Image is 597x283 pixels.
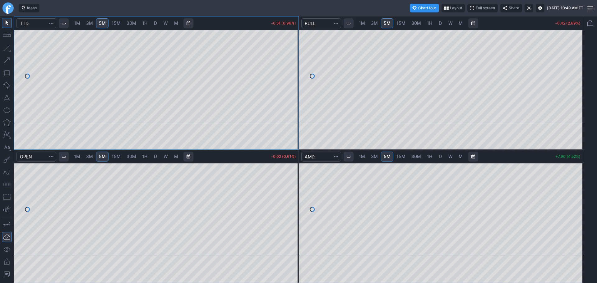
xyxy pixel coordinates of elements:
input: Search [16,152,56,162]
span: 1H [427,154,432,159]
span: M [174,21,178,26]
button: Position [2,192,12,202]
a: 1H [139,18,150,28]
span: 5M [99,154,106,159]
span: 1M [359,21,365,26]
button: Drawing mode: Single [2,220,12,230]
span: D [439,154,442,159]
a: 15M [394,18,408,28]
a: W [446,18,456,28]
span: 30M [127,21,136,26]
span: 1H [142,21,147,26]
button: Search [332,152,340,162]
span: 15M [112,154,121,159]
button: Brush [2,155,12,165]
button: Ellipse [2,105,12,115]
a: 1M [71,152,83,162]
a: 3M [83,18,96,28]
a: D [150,18,160,28]
a: 1H [424,18,435,28]
span: [DATE] 10:49 AM ET [547,5,583,11]
button: Chart tour [410,4,439,12]
span: 3M [371,154,378,159]
button: Range [183,152,193,162]
span: W [164,21,168,26]
span: 5M [384,21,391,26]
button: Drawings Autosave: On [2,232,12,242]
button: Full screen [467,4,498,12]
button: XABCD [2,130,12,140]
button: Anchored VWAP [2,204,12,214]
button: Rotated rectangle [2,80,12,90]
a: 3M [83,152,96,162]
span: M [459,21,463,26]
span: 1H [142,154,147,159]
button: Layout [442,4,465,12]
a: 30M [124,18,139,28]
span: W [448,21,453,26]
input: Search [16,18,56,28]
span: Chart tour [418,5,436,11]
a: M [456,152,466,162]
span: 1M [359,154,365,159]
button: Fibonacci retracements [2,180,12,189]
span: Full screen [476,5,495,11]
button: Lock drawings [2,257,12,267]
button: Hide drawings [2,244,12,254]
button: Measure [2,30,12,40]
a: 30M [409,152,424,162]
a: 1H [139,152,150,162]
span: 3M [371,21,378,26]
a: 5M [96,152,109,162]
a: W [446,152,456,162]
a: 3M [368,18,381,28]
a: D [435,152,445,162]
button: Portfolio watchlist [585,18,595,28]
span: 30M [127,154,136,159]
a: 5M [381,152,393,162]
span: 5M [384,154,391,159]
p: -0.42 (2.69%) [555,21,581,25]
button: Interval [59,18,69,28]
p: -0.51 (0.96%) [271,21,296,25]
span: M [174,154,178,159]
button: Interval [344,152,354,162]
a: W [161,18,171,28]
a: D [150,152,160,162]
span: M [459,154,463,159]
button: Range [183,18,193,28]
button: Range [468,18,478,28]
span: 1M [74,21,80,26]
span: D [154,154,157,159]
span: W [164,154,168,159]
button: Mouse [2,18,12,28]
a: 15M [394,152,408,162]
button: Rectangle [2,68,12,78]
button: Text [2,142,12,152]
button: Polygon [2,117,12,127]
button: Share [500,4,522,12]
button: Interval [59,152,69,162]
button: Elliott waves [2,167,12,177]
button: Range [468,152,478,162]
input: Search [301,152,341,162]
a: M [171,152,181,162]
button: Line [2,43,12,53]
span: 30M [411,154,421,159]
a: 30M [124,152,139,162]
p: +7.90 (4.52%) [555,155,581,158]
a: 3M [368,152,381,162]
button: Interval [344,18,354,28]
button: Search [47,152,56,162]
a: D [435,18,445,28]
a: 15M [109,152,123,162]
span: 5M [99,21,106,26]
a: 1M [356,152,368,162]
span: 1M [74,154,80,159]
span: 15M [396,21,405,26]
button: Search [47,18,56,28]
span: 30M [411,21,421,26]
a: 1H [424,152,435,162]
span: D [439,21,442,26]
span: W [448,154,453,159]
